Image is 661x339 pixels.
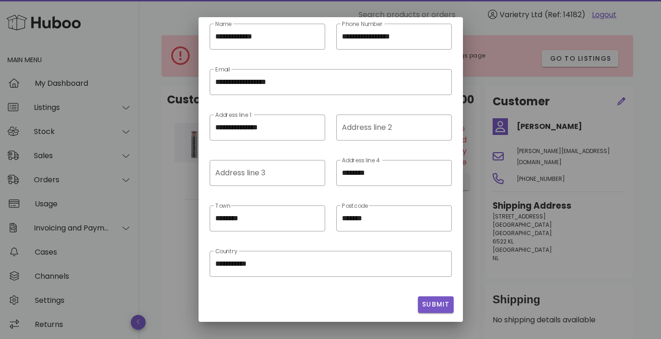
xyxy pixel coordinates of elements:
[418,296,454,313] button: Submit
[215,112,251,119] label: Address line 1
[342,21,383,28] label: Phone Number
[215,248,237,255] label: Country
[215,203,230,210] label: Town
[342,157,380,164] label: Address line 4
[422,300,450,309] span: Submit
[342,203,368,210] label: Postcode
[215,21,231,28] label: Name
[215,66,230,73] label: Email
